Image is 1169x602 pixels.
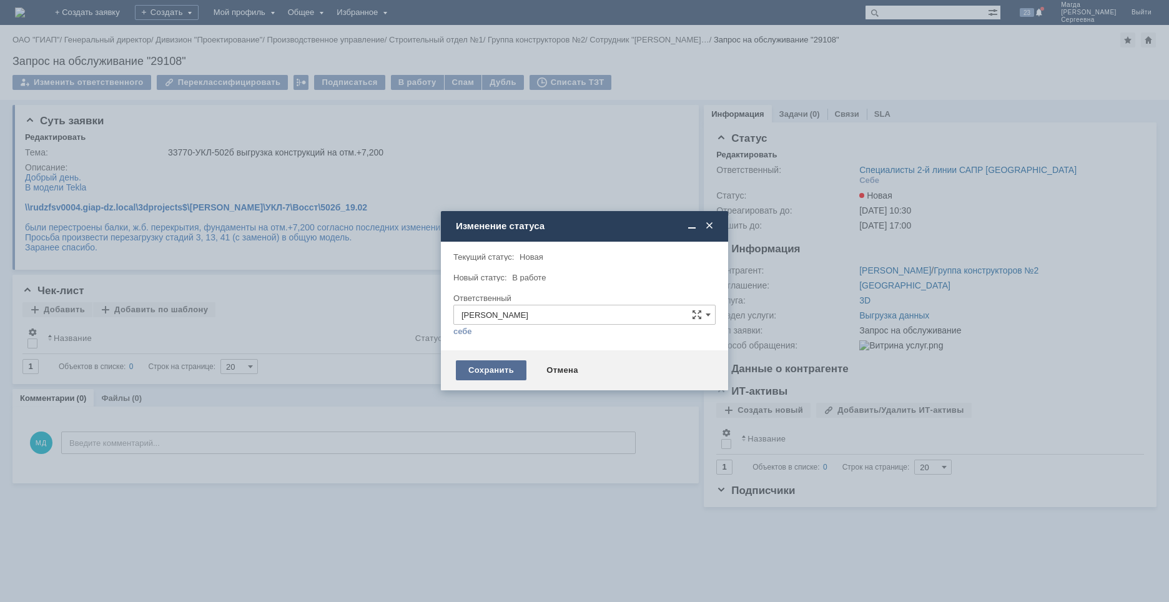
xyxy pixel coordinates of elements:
label: Текущий статус: [453,252,514,262]
div: Изменение статуса [456,220,716,232]
label: Новый статус: [453,273,507,282]
div: Ответственный [453,294,713,302]
span: Закрыть [703,220,716,232]
span: Новая [520,252,543,262]
span: В работе [512,273,546,282]
span: Свернуть (Ctrl + M) [686,220,698,232]
a: себе [453,327,472,337]
span: Сложная форма [692,310,702,320]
